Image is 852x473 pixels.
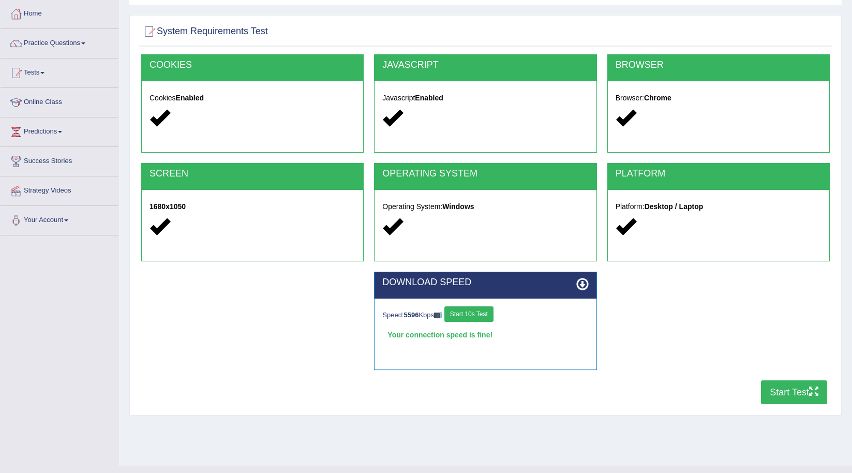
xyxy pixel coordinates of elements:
[1,29,118,55] a: Practice Questions
[616,203,821,211] h5: Platform:
[150,60,355,70] h2: COOKIES
[645,202,704,211] strong: Desktop / Laptop
[761,380,827,404] button: Start Test
[382,94,588,102] h5: Javascript
[616,169,821,179] h2: PLATFORM
[150,202,186,211] strong: 1680x1050
[382,327,588,343] div: Your connection speed is fine!
[404,311,419,319] strong: 5596
[1,88,118,114] a: Online Class
[1,147,118,173] a: Success Stories
[444,306,494,322] button: Start 10s Test
[1,176,118,202] a: Strategy Videos
[150,169,355,179] h2: SCREEN
[644,94,671,102] strong: Chrome
[150,94,355,102] h5: Cookies
[382,169,588,179] h2: OPERATING SYSTEM
[434,313,442,318] img: ajax-loader-fb-connection.gif
[382,60,588,70] h2: JAVASCRIPT
[1,58,118,84] a: Tests
[382,203,588,211] h5: Operating System:
[176,94,204,102] strong: Enabled
[382,306,588,324] div: Speed: Kbps
[1,117,118,143] a: Predictions
[141,24,268,39] h2: System Requirements Test
[442,202,474,211] strong: Windows
[1,206,118,232] a: Your Account
[616,94,821,102] h5: Browser:
[616,60,821,70] h2: BROWSER
[415,94,443,102] strong: Enabled
[382,277,588,288] h2: DOWNLOAD SPEED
